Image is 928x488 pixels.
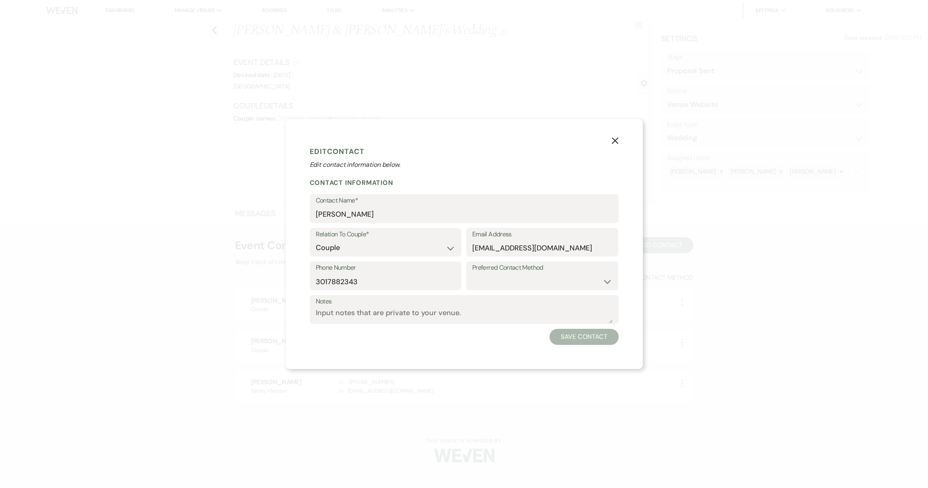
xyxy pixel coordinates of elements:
[316,296,613,308] label: Notes
[472,262,612,274] label: Preferred Contact Method
[549,329,618,345] button: Save Contact
[310,178,619,187] h2: Contact Information
[316,207,613,222] input: First and Last Name
[316,262,456,274] label: Phone Number
[316,195,613,207] label: Contact Name*
[310,146,619,158] h1: Edit Contact
[310,160,619,170] p: Edit contact information below.
[316,229,456,240] label: Relation To Couple*
[472,229,612,240] label: Email Address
